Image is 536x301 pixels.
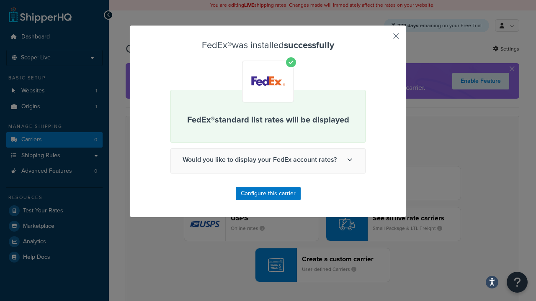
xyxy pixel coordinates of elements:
[244,62,292,101] img: FedEx
[171,149,365,171] span: Would you like to display your FedEx account rates?
[236,187,301,200] button: Configure this carrier
[170,40,366,50] h3: FedEx® was installed
[170,90,366,143] div: FedEx® standard list rates will be displayed
[284,38,334,52] strong: successfully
